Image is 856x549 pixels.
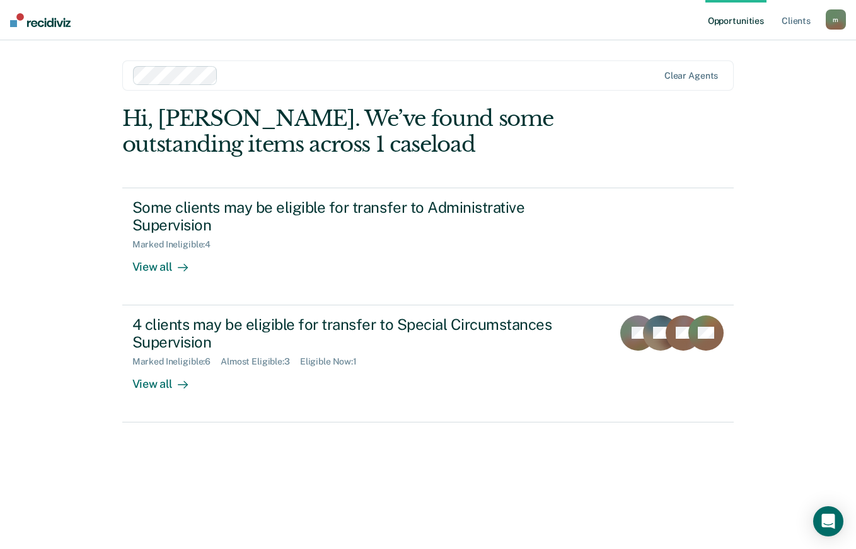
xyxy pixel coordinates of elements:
[813,506,843,536] div: Open Intercom Messenger
[664,71,718,81] div: Clear agents
[132,315,575,352] div: 4 clients may be eligible for transfer to Special Circumstances Supervision
[10,13,71,27] img: Recidiviz
[221,356,300,367] div: Almost Eligible : 3
[826,9,846,30] button: m
[122,106,611,157] div: Hi, [PERSON_NAME]. We’ve found some outstanding items across 1 caseload
[132,367,203,392] div: View all
[132,356,221,367] div: Marked Ineligible : 6
[122,305,734,422] a: 4 clients may be eligible for transfer to Special Circumstances SupervisionMarked Ineligible:6Alm...
[300,356,367,367] div: Eligible Now : 1
[132,250,203,274] div: View all
[132,198,575,235] div: Some clients may be eligible for transfer to Administrative Supervision
[132,239,221,250] div: Marked Ineligible : 4
[122,188,734,305] a: Some clients may be eligible for transfer to Administrative SupervisionMarked Ineligible:4View all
